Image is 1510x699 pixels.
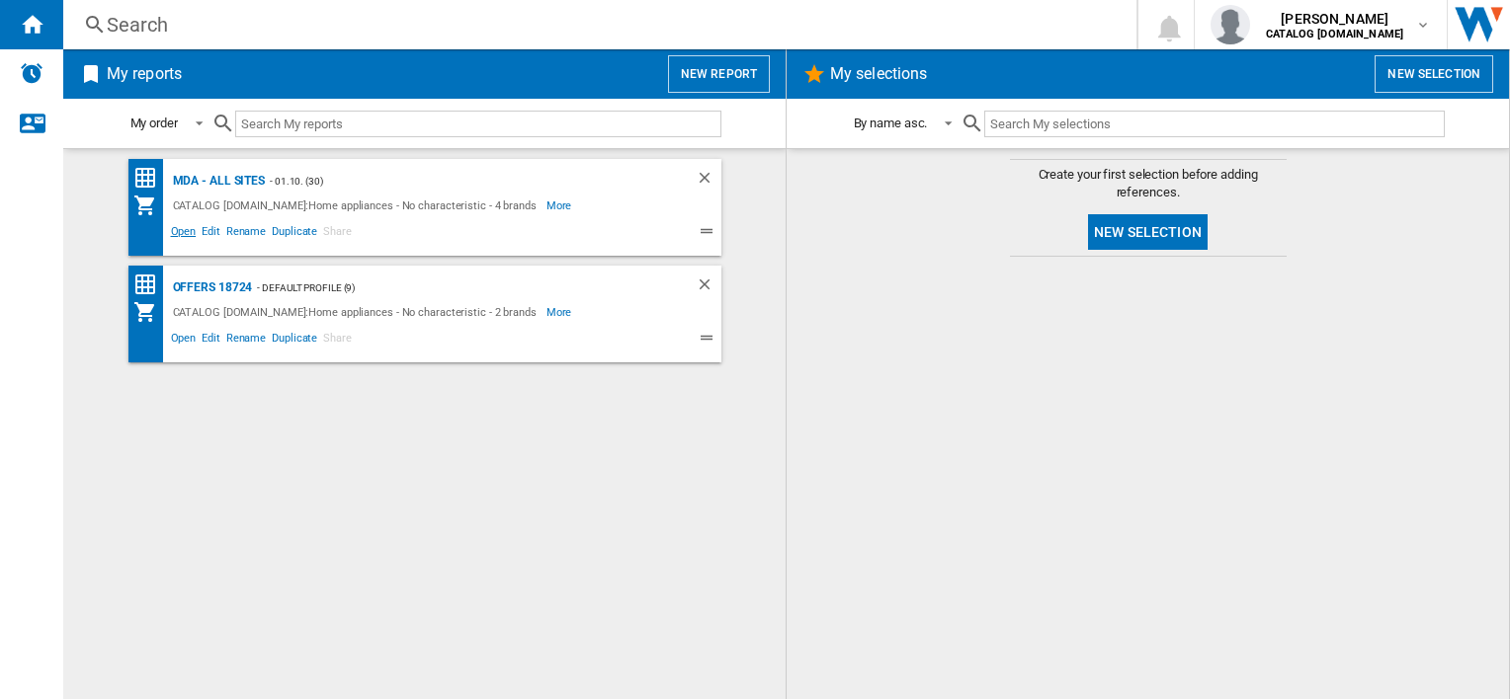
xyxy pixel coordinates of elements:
div: My order [130,116,178,130]
button: New selection [1375,55,1493,93]
span: Edit [199,222,223,246]
span: More [546,300,575,324]
div: - 01.10. (30) [265,169,655,194]
b: CATALOG [DOMAIN_NAME] [1266,28,1403,40]
div: Search [107,11,1085,39]
div: - Default profile (9) [252,275,655,300]
div: Price Matrix [133,166,168,191]
h2: My reports [103,55,186,93]
span: Duplicate [269,222,320,246]
div: MDA - ALL SITES [168,169,266,194]
span: Duplicate [269,329,320,352]
span: More [546,194,575,217]
div: CATALOG [DOMAIN_NAME]:Home appliances - No characteristic - 4 brands [168,194,546,217]
span: [PERSON_NAME] [1266,9,1403,29]
input: Search My selections [984,111,1444,137]
button: New report [668,55,770,93]
img: alerts-logo.svg [20,61,43,85]
span: Share [320,329,355,352]
h2: My selections [826,55,931,93]
img: profile.jpg [1211,5,1250,44]
span: Open [168,329,200,352]
div: CATALOG [DOMAIN_NAME]:Home appliances - No characteristic - 2 brands [168,300,546,324]
div: offers 18724 [168,275,253,300]
span: Rename [223,329,269,352]
span: Edit [199,329,223,352]
div: My Assortment [133,194,168,217]
span: Create your first selection before adding references. [1010,166,1287,201]
div: Delete [696,275,721,300]
span: Rename [223,222,269,246]
input: Search My reports [235,111,721,137]
span: Share [320,222,355,246]
div: Delete [696,169,721,194]
div: By name asc. [854,116,928,130]
span: Open [168,222,200,246]
div: My Assortment [133,300,168,324]
button: New selection [1088,214,1208,250]
div: Price Matrix [133,272,168,297]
